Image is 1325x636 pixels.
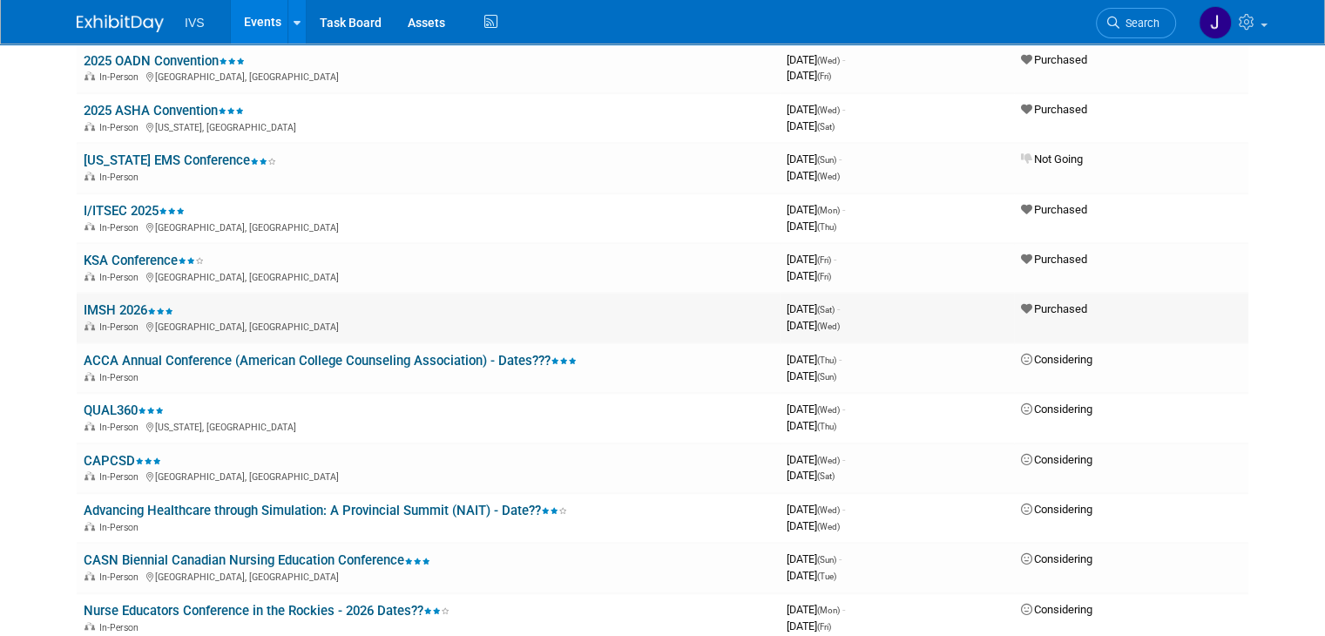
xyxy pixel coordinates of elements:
[1021,503,1092,516] span: Considering
[817,56,840,65] span: (Wed)
[99,122,144,133] span: In-Person
[842,403,845,416] span: -
[787,253,836,266] span: [DATE]
[85,372,95,381] img: In-Person Event
[1021,152,1083,166] span: Not Going
[787,53,845,66] span: [DATE]
[817,405,840,415] span: (Wed)
[817,122,835,132] span: (Sat)
[817,206,840,215] span: (Mon)
[84,269,773,283] div: [GEOGRAPHIC_DATA], [GEOGRAPHIC_DATA]
[85,422,95,430] img: In-Person Event
[817,606,840,615] span: (Mon)
[1021,103,1087,116] span: Purchased
[787,353,842,366] span: [DATE]
[839,353,842,366] span: -
[817,555,836,565] span: (Sun)
[817,355,836,365] span: (Thu)
[85,272,95,281] img: In-Person Event
[1021,403,1092,416] span: Considering
[787,152,842,166] span: [DATE]
[817,172,840,181] span: (Wed)
[1021,53,1087,66] span: Purchased
[817,372,836,382] span: (Sun)
[787,419,836,432] span: [DATE]
[84,569,773,583] div: [GEOGRAPHIC_DATA], [GEOGRAPHIC_DATA]
[787,503,845,516] span: [DATE]
[85,321,95,330] img: In-Person Event
[817,71,831,81] span: (Fri)
[787,619,831,633] span: [DATE]
[787,369,836,382] span: [DATE]
[84,403,164,418] a: QUAL360
[817,505,840,515] span: (Wed)
[817,255,831,265] span: (Fri)
[787,69,831,82] span: [DATE]
[99,422,144,433] span: In-Person
[99,572,144,583] span: In-Person
[787,103,845,116] span: [DATE]
[99,372,144,383] span: In-Person
[1021,203,1087,216] span: Purchased
[99,71,144,83] span: In-Person
[842,103,845,116] span: -
[84,603,450,619] a: Nurse Educators Conference in the Rockies - 2026 Dates??
[1021,603,1092,616] span: Considering
[817,622,831,632] span: (Fri)
[787,469,835,482] span: [DATE]
[85,522,95,531] img: In-Person Event
[787,302,840,315] span: [DATE]
[842,503,845,516] span: -
[787,220,836,233] span: [DATE]
[99,471,144,483] span: In-Person
[84,453,161,469] a: CAPCSD
[1119,17,1159,30] span: Search
[842,203,845,216] span: -
[817,422,836,431] span: (Thu)
[85,471,95,480] img: In-Person Event
[787,519,840,532] span: [DATE]
[84,53,245,69] a: 2025 OADN Convention
[842,603,845,616] span: -
[817,572,836,581] span: (Tue)
[1021,253,1087,266] span: Purchased
[84,203,185,219] a: I/ITSEC 2025
[817,272,831,281] span: (Fri)
[84,503,567,518] a: Advancing Healthcare through Simulation: A Provincial Summit (NAIT) - Date??
[99,321,144,333] span: In-Person
[84,319,773,333] div: [GEOGRAPHIC_DATA], [GEOGRAPHIC_DATA]
[787,403,845,416] span: [DATE]
[99,522,144,533] span: In-Person
[839,552,842,565] span: -
[77,15,164,32] img: ExhibitDay
[1199,6,1232,39] img: Josh Riebe
[1021,453,1092,466] span: Considering
[84,253,204,268] a: KSA Conference
[787,269,831,282] span: [DATE]
[842,53,845,66] span: -
[99,172,144,183] span: In-Person
[85,122,95,131] img: In-Person Event
[817,456,840,465] span: (Wed)
[84,302,173,318] a: IMSH 2026
[787,119,835,132] span: [DATE]
[85,172,95,180] img: In-Person Event
[1021,353,1092,366] span: Considering
[839,152,842,166] span: -
[817,522,840,531] span: (Wed)
[99,272,144,283] span: In-Person
[787,603,845,616] span: [DATE]
[85,222,95,231] img: In-Person Event
[84,152,276,168] a: [US_STATE] EMS Conference
[842,453,845,466] span: -
[99,622,144,633] span: In-Person
[817,321,840,331] span: (Wed)
[817,155,836,165] span: (Sun)
[85,572,95,580] img: In-Person Event
[787,569,836,582] span: [DATE]
[99,222,144,233] span: In-Person
[84,69,773,83] div: [GEOGRAPHIC_DATA], [GEOGRAPHIC_DATA]
[1096,8,1176,38] a: Search
[787,453,845,466] span: [DATE]
[84,119,773,133] div: [US_STATE], [GEOGRAPHIC_DATA]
